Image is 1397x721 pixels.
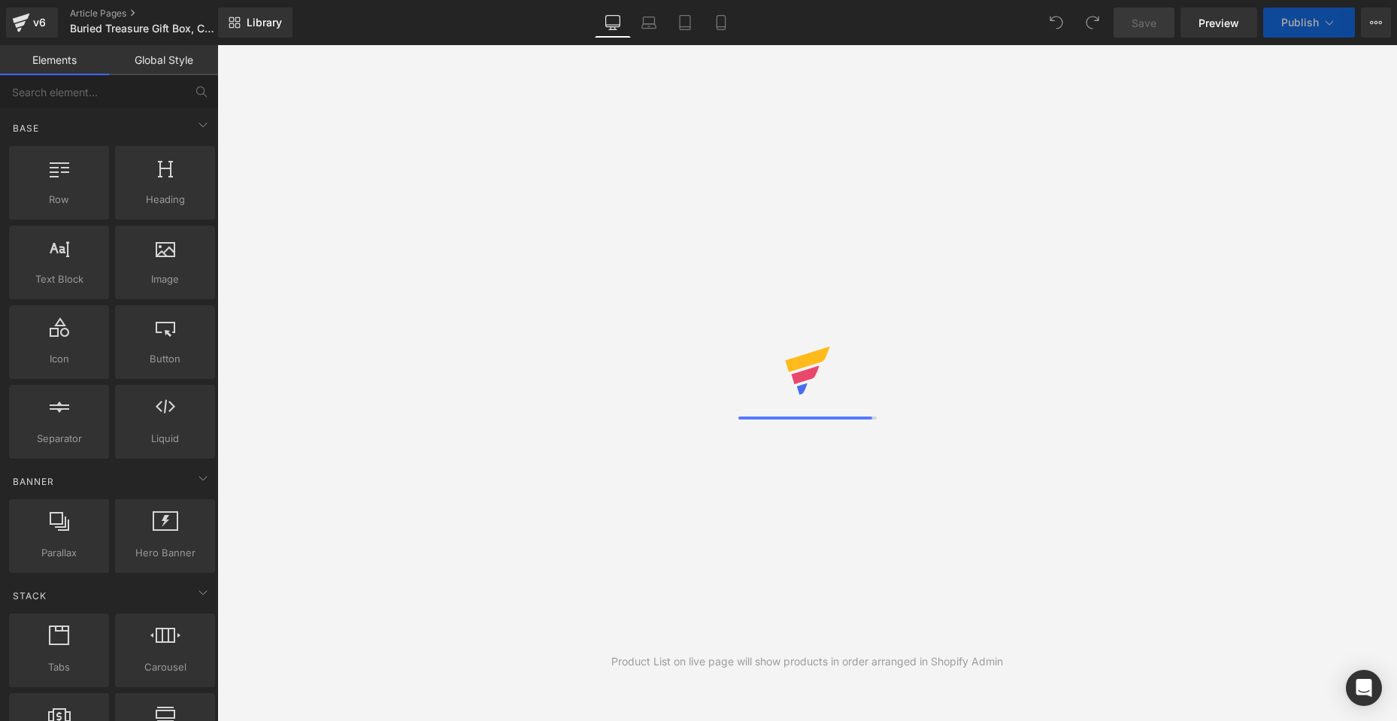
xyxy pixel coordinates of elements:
a: Preview [1180,8,1257,38]
span: Heading [120,192,211,208]
span: Text Block [14,271,105,287]
a: Desktop [595,8,631,38]
span: Library [247,16,282,29]
span: Publish [1281,17,1319,29]
span: Icon [14,351,105,367]
a: Global Style [109,45,218,75]
a: Tablet [667,8,703,38]
span: Save [1132,15,1156,31]
span: Carousel [120,659,211,675]
a: New Library [218,8,292,38]
a: v6 [6,8,58,38]
div: Open Intercom Messenger [1346,670,1382,706]
div: v6 [30,13,49,32]
div: Product List on live page will show products in order arranged in Shopify Admin [611,653,1003,670]
span: Stack [11,589,48,603]
span: Image [120,271,211,287]
button: Redo [1077,8,1108,38]
span: Tabs [14,659,105,675]
button: Undo [1041,8,1071,38]
a: Mobile [703,8,739,38]
span: Preview [1199,15,1239,31]
a: Laptop [631,8,667,38]
span: Parallax [14,545,105,561]
span: Separator [14,431,105,447]
button: More [1361,8,1391,38]
span: Row [14,192,105,208]
span: Hero Banner [120,545,211,561]
button: Publish [1263,8,1355,38]
span: Buried Treasure Gift Box, Create &amp; Make [70,23,214,35]
span: Base [11,121,41,135]
a: Article Pages [70,8,243,20]
span: Liquid [120,431,211,447]
span: Button [120,351,211,367]
span: Banner [11,474,56,489]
